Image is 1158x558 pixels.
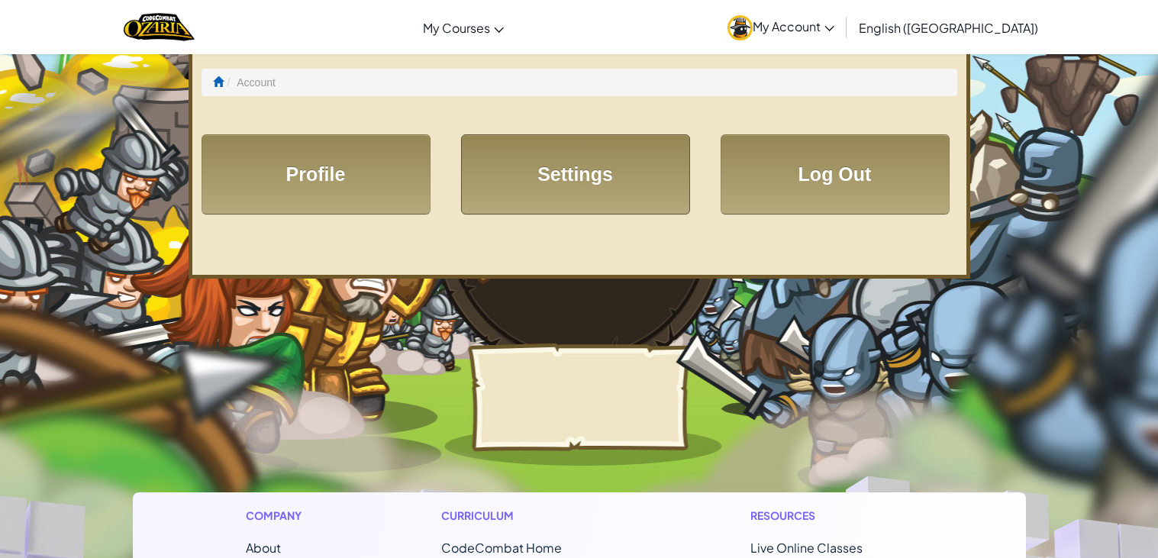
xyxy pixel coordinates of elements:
h1: Curriculum [441,508,626,524]
a: Ozaria by CodeCombat logo [124,11,195,43]
a: About [246,540,281,556]
a: Profile [202,134,431,214]
a: My Courses [415,7,511,48]
a: My Account [720,3,842,51]
a: English ([GEOGRAPHIC_DATA]) [851,7,1046,48]
img: Home [124,11,195,43]
span: English ([GEOGRAPHIC_DATA]) [859,20,1038,36]
span: CodeCombat Home [441,540,562,556]
a: Live Online Classes [750,540,863,556]
img: avatar [727,15,753,40]
h1: Company [246,508,317,524]
a: Settings [461,134,690,214]
h1: Resources [750,508,913,524]
span: My Courses [423,20,490,36]
li: Account [224,75,276,90]
a: Log Out [721,134,950,214]
span: My Account [753,18,834,34]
